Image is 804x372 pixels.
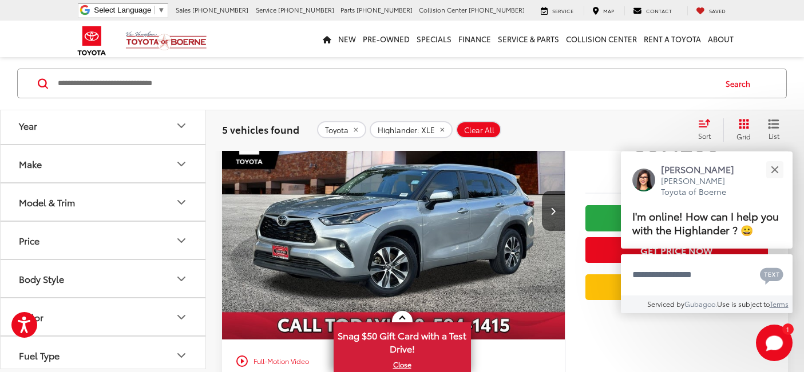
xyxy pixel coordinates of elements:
div: Body Style [19,273,64,284]
svg: Start Chat [756,325,793,361]
div: Year [175,119,188,133]
span: Grid [736,131,751,141]
button: ColorColor [1,298,207,335]
div: Color [175,310,188,324]
div: Make [19,158,42,169]
span: [PHONE_NUMBER] [357,5,413,14]
svg: Text [760,266,783,285]
button: Get Price Now [585,237,768,263]
a: New [335,21,359,57]
span: [PHONE_NUMBER] [192,5,248,14]
span: 5 vehicles found [222,122,299,136]
a: Service [532,6,582,15]
button: Close [762,157,787,182]
p: [PERSON_NAME] [661,163,746,175]
span: Select Language [94,6,151,14]
span: I'm online! How can I help you with the Highlander ? 😀 [632,208,779,237]
span: Parts [340,5,355,14]
span: Use is subject to [717,299,770,309]
img: Vic Vaughan Toyota of Boerne [125,31,207,51]
button: PricePrice [1,222,207,259]
span: List [768,131,779,141]
button: Next image [542,191,565,231]
button: Clear All [456,121,501,138]
span: Contact [646,7,672,14]
a: Rent a Toyota [640,21,704,57]
button: remove Highlander: XLE [370,121,453,138]
span: Snag $50 Gift Card with a Test Drive! [335,323,470,358]
button: Search [715,69,767,98]
button: MakeMake [1,145,207,182]
a: Map [584,6,623,15]
a: Specials [413,21,455,57]
div: Make [175,157,188,171]
span: Service [256,5,276,14]
button: Toggle Chat Window [756,325,793,361]
div: Close[PERSON_NAME][PERSON_NAME] Toyota of BoerneI'm online! How can I help you with the Highlande... [621,151,793,313]
a: About [704,21,737,57]
input: Search by Make, Model, or Keyword [57,70,715,97]
span: Sort [698,131,711,141]
button: remove Toyota [317,121,366,138]
span: Collision Center [419,5,467,14]
span: [PHONE_NUMBER] [278,5,334,14]
div: Model & Trim [175,195,188,209]
button: Grid View [723,118,759,141]
div: 2023 Toyota Highlander XLE 0 [221,82,566,339]
a: Home [319,21,335,57]
div: Body Style [175,272,188,286]
textarea: Type your message [621,254,793,295]
a: Value Your Trade [585,274,768,300]
div: Fuel Type [175,349,188,362]
span: Clear All [464,125,494,134]
span: Sales [176,5,191,14]
a: My Saved Vehicles [687,6,734,15]
img: Toyota [70,22,113,59]
span: Map [603,7,614,14]
button: Select sort value [692,118,723,141]
a: Select Language​ [94,6,165,14]
button: Body StyleBody Style [1,260,207,297]
a: Service & Parts: Opens in a new tab [494,21,563,57]
span: Serviced by [647,299,684,309]
button: YearYear [1,107,207,144]
a: 2023 Toyota Highlander XLE2023 Toyota Highlander XLE2023 Toyota Highlander XLE2023 Toyota Highlan... [221,82,566,339]
a: Pre-Owned [359,21,413,57]
a: Collision Center [563,21,640,57]
span: [PHONE_NUMBER] [469,5,525,14]
button: Chat with SMS [757,262,787,287]
span: Toyota [325,125,348,134]
span: Saved [709,7,726,14]
span: Highlander: XLE [378,125,435,134]
a: Gubagoo. [684,299,717,309]
span: Service [552,7,573,14]
button: List View [759,118,788,141]
span: 1 [786,326,789,331]
div: Price [19,235,39,246]
img: 2023 Toyota Highlander XLE [221,82,566,340]
a: Contact [624,6,680,15]
span: [DATE] Price: [585,161,768,173]
div: Price [175,234,188,247]
a: Check Availability [585,205,768,231]
div: Color [19,311,43,322]
div: Fuel Type [19,350,60,361]
button: Model & TrimModel & Trim [1,183,207,221]
span: ▼ [157,6,165,14]
a: Terms [770,299,789,309]
div: Year [19,120,37,131]
p: [PERSON_NAME] Toyota of Boerne [661,175,746,198]
a: Finance [455,21,494,57]
div: Model & Trim [19,197,75,207]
